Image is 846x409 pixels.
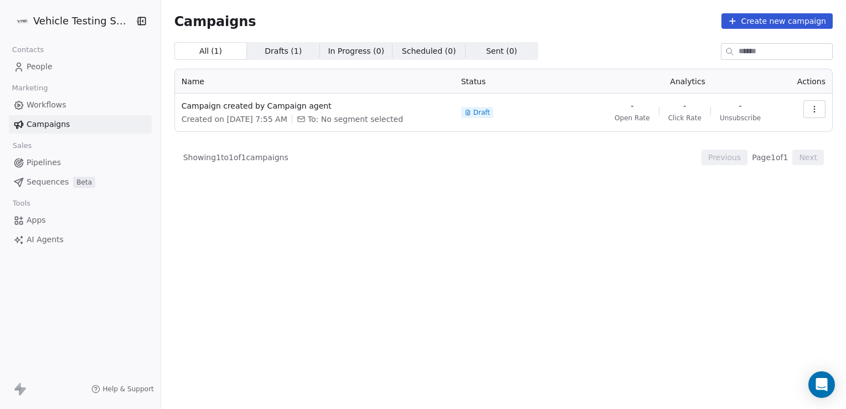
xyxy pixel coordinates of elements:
span: Beta [73,177,95,188]
span: Marketing [7,80,53,96]
span: Tools [8,195,35,212]
th: Status [455,69,593,94]
span: Apps [27,214,46,226]
span: Pipelines [27,157,61,168]
span: AI Agents [27,234,64,246]
span: Sales [8,137,37,154]
a: Pipelines [9,154,152,172]
span: Created on [DATE] 7:55 AM [182,114,287,125]
span: Click Rate [668,114,701,122]
span: Sent ( 0 ) [486,45,517,57]
span: Campaign created by Campaign agent [182,100,448,111]
span: Open Rate [615,114,650,122]
span: Drafts ( 1 ) [265,45,302,57]
a: Workflows [9,96,152,114]
span: Campaigns [174,13,256,29]
span: Help & Support [102,385,153,393]
span: Campaigns [27,119,70,130]
a: Apps [9,211,152,229]
button: Next [792,150,824,165]
span: People [27,61,53,73]
a: Help & Support [91,385,153,393]
span: In Progress ( 0 ) [328,45,384,57]
th: Analytics [593,69,783,94]
a: People [9,58,152,76]
span: Draft [473,108,490,117]
button: Previous [701,150,747,165]
th: Name [175,69,455,94]
span: - [683,100,686,111]
span: Page 1 of 1 [752,152,788,163]
th: Actions [783,69,832,94]
span: Contacts [7,42,49,58]
span: Sequences [27,176,69,188]
span: - [631,100,633,111]
span: Workflows [27,99,66,111]
a: AI Agents [9,231,152,249]
span: Unsubscribe [720,114,761,122]
span: To: No segment selected [308,114,403,125]
span: Scheduled ( 0 ) [402,45,456,57]
span: Showing 1 to 1 of 1 campaigns [183,152,288,163]
a: Campaigns [9,115,152,134]
div: Open Intercom Messenger [808,371,835,398]
button: Create new campaign [721,13,833,29]
img: VTS%20Logo%20Darker.png [16,14,29,28]
span: Vehicle Testing Solutions [33,14,132,28]
a: SequencesBeta [9,173,152,191]
span: - [739,100,742,111]
button: Vehicle Testing Solutions [13,12,127,30]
